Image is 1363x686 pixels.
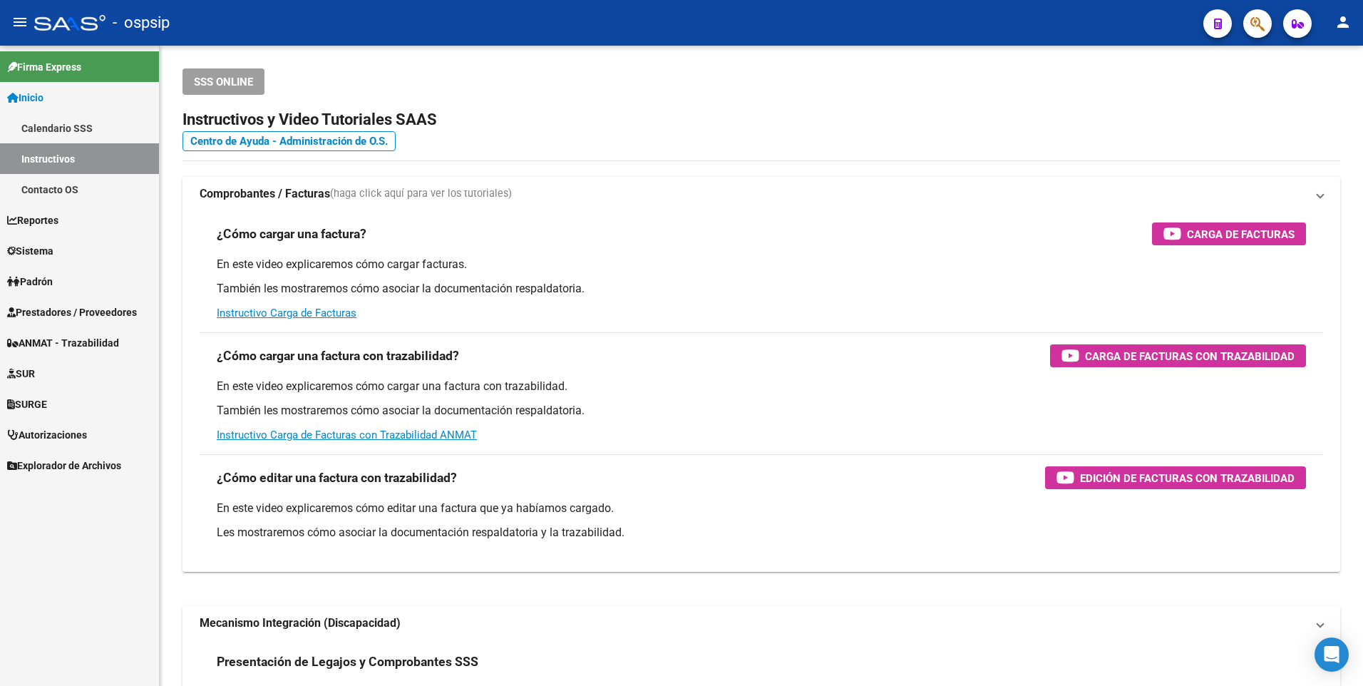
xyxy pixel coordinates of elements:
span: SUR [7,366,35,382]
span: Prestadores / Proveedores [7,304,137,320]
span: SURGE [7,396,47,412]
mat-icon: menu [11,14,29,31]
p: En este video explicaremos cómo cargar facturas. [217,257,1306,272]
mat-expansion-panel-header: Mecanismo Integración (Discapacidad) [182,606,1340,640]
span: SSS ONLINE [194,76,253,88]
span: Carga de Facturas [1187,225,1295,243]
mat-icon: person [1334,14,1352,31]
span: Edición de Facturas con Trazabilidad [1080,469,1295,487]
p: En este video explicaremos cómo editar una factura que ya habíamos cargado. [217,501,1306,516]
button: Edición de Facturas con Trazabilidad [1045,466,1306,489]
h3: ¿Cómo cargar una factura? [217,224,366,244]
h3: Presentación de Legajos y Comprobantes SSS [217,652,478,672]
a: Instructivo Carga de Facturas con Trazabilidad ANMAT [217,429,477,441]
strong: Comprobantes / Facturas [200,186,330,202]
strong: Mecanismo Integración (Discapacidad) [200,615,401,631]
span: - ospsip [113,7,170,39]
span: Firma Express [7,59,81,75]
span: Padrón [7,274,53,290]
p: También les mostraremos cómo asociar la documentación respaldatoria. [217,403,1306,419]
button: Carga de Facturas [1152,222,1306,245]
p: También les mostraremos cómo asociar la documentación respaldatoria. [217,281,1306,297]
span: Carga de Facturas con Trazabilidad [1085,347,1295,365]
div: Open Intercom Messenger [1315,638,1349,672]
a: Instructivo Carga de Facturas [217,307,356,319]
mat-expansion-panel-header: Comprobantes / Facturas(haga click aquí para ver los tutoriales) [182,177,1340,211]
h3: ¿Cómo cargar una factura con trazabilidad? [217,346,459,366]
h2: Instructivos y Video Tutoriales SAAS [182,106,1340,133]
span: (haga click aquí para ver los tutoriales) [330,186,512,202]
span: Reportes [7,213,58,228]
button: Carga de Facturas con Trazabilidad [1050,344,1306,367]
p: Les mostraremos cómo asociar la documentación respaldatoria y la trazabilidad. [217,525,1306,541]
div: Comprobantes / Facturas(haga click aquí para ver los tutoriales) [182,211,1340,572]
a: Centro de Ayuda - Administración de O.S. [182,131,396,151]
span: Inicio [7,90,43,106]
p: En este video explicaremos cómo cargar una factura con trazabilidad. [217,379,1306,394]
span: Sistema [7,243,53,259]
span: ANMAT - Trazabilidad [7,335,119,351]
span: Autorizaciones [7,427,87,443]
button: SSS ONLINE [182,68,264,95]
h3: ¿Cómo editar una factura con trazabilidad? [217,468,457,488]
span: Explorador de Archivos [7,458,121,473]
